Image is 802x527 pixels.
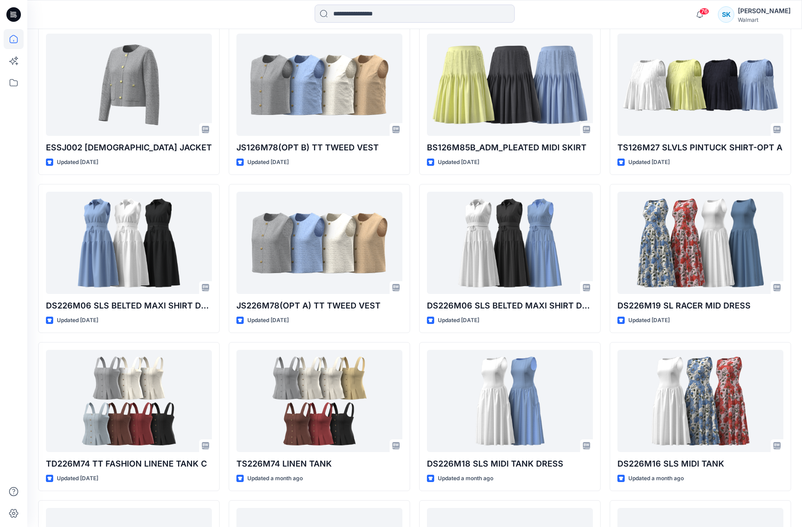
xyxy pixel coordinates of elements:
a: DS226M06 SLS BELTED MAXI SHIRT DRESS 08.27 [46,192,212,294]
span: 76 [699,8,709,15]
div: Walmart [738,16,791,23]
a: JS226M78(OPT A) TT TWEED VEST [236,192,402,294]
p: Updated [DATE] [247,158,289,167]
p: DS226M16 SLS MIDI TANK [617,457,783,470]
p: Updated [DATE] [628,158,670,167]
a: DS226M19 SL RACER MID DRESS [617,192,783,294]
p: DS226M06 SLS BELTED MAXI SHIRT DRESS [427,299,593,312]
p: Updated a month ago [247,474,303,483]
p: TS226M74 LINEN TANK [236,457,402,470]
p: DS226M06 SLS BELTED MAXI SHIRT DRESS 08.27 [46,299,212,312]
a: TS126M27 SLVLS PINTUCK SHIRT-OPT A [617,34,783,136]
p: ESSJ002 [DEMOGRAPHIC_DATA] JACKET [46,141,212,154]
p: JS226M78(OPT A) TT TWEED VEST [236,299,402,312]
p: Updated [DATE] [438,316,479,325]
div: [PERSON_NAME] [738,5,791,16]
a: BS126M85B_ADM_PLEATED MIDI SKIRT [427,34,593,136]
p: Updated [DATE] [628,316,670,325]
p: TS126M27 SLVLS PINTUCK SHIRT-OPT A [617,141,783,154]
a: DS226M16 SLS MIDI TANK [617,350,783,452]
p: Updated a month ago [438,474,493,483]
a: DS226M18 SLS MIDI TANK DRESS [427,350,593,452]
p: Updated [DATE] [57,474,98,483]
div: SK [718,6,734,23]
a: TS226M74 LINEN TANK [236,350,402,452]
a: JS126M78(OPT B) TT TWEED VEST [236,34,402,136]
a: ESSJ002 LADY JACKET [46,34,212,136]
p: Updated [DATE] [247,316,289,325]
p: TD226M74 TT FASHION LINENE TANK C [46,457,212,470]
p: JS126M78(OPT B) TT TWEED VEST [236,141,402,154]
p: Updated [DATE] [438,158,479,167]
p: BS126M85B_ADM_PLEATED MIDI SKIRT [427,141,593,154]
p: Updated [DATE] [57,158,98,167]
p: DS226M18 SLS MIDI TANK DRESS [427,457,593,470]
p: Updated [DATE] [57,316,98,325]
a: DS226M06 SLS BELTED MAXI SHIRT DRESS [427,192,593,294]
p: Updated a month ago [628,474,684,483]
p: DS226M19 SL RACER MID DRESS [617,299,783,312]
a: TD226M74 TT FASHION LINENE TANK C [46,350,212,452]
